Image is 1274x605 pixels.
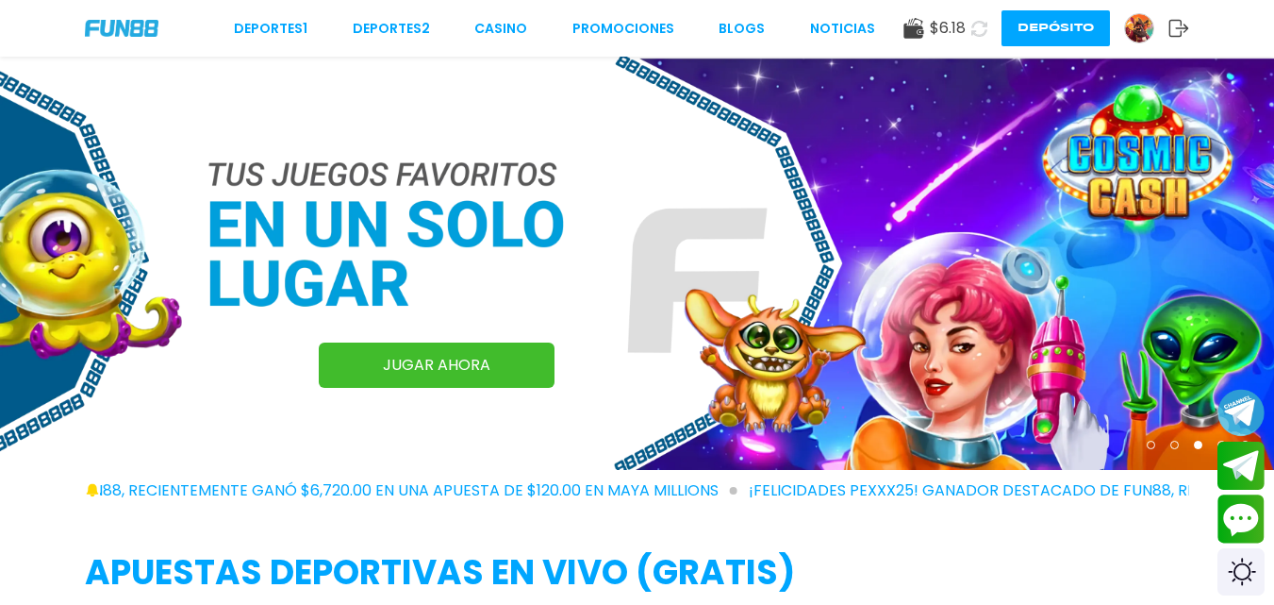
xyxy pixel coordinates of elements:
a: Promociones [572,19,674,39]
button: Join telegram [1217,442,1265,491]
h2: APUESTAS DEPORTIVAS EN VIVO (gratis) [85,547,1189,598]
a: JUGAR AHORA [319,343,554,388]
a: Avatar [1124,13,1168,43]
a: CASINO [474,19,527,39]
button: Join telegram channel [1217,388,1265,437]
button: Contact customer service [1217,495,1265,544]
img: Company Logo [85,20,158,36]
button: Depósito [1001,10,1110,46]
a: BLOGS [719,19,765,39]
span: $ 6.18 [930,17,966,40]
div: Switch theme [1217,548,1265,596]
a: Deportes2 [353,19,430,39]
img: Avatar [1125,14,1153,42]
a: NOTICIAS [810,19,875,39]
a: Deportes1 [234,19,307,39]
